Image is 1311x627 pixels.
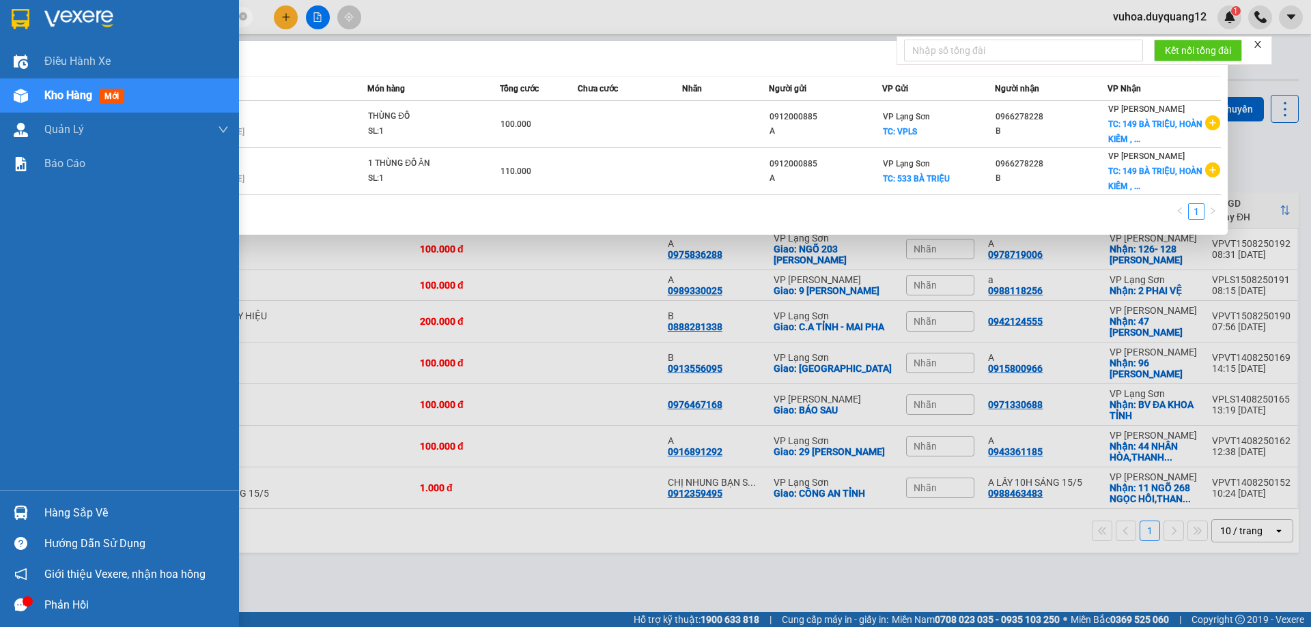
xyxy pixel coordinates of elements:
span: VP [PERSON_NAME] [1108,104,1185,114]
img: warehouse-icon [14,55,28,69]
div: 1 THÙNG ĐỒ ĂN [368,156,470,171]
li: Previous Page [1172,203,1188,220]
span: left [1176,207,1184,215]
button: left [1172,203,1188,220]
span: VP Lạng Sơn [883,159,930,169]
button: Kết nối tổng đài [1154,40,1242,61]
span: TC: 149 BÀ TRIỆU, HOÀN KIẾM , ... [1108,119,1202,144]
span: VP Nhận [1108,84,1141,93]
span: Tổng cước [500,84,539,93]
input: Nhập số tổng đài [904,40,1143,61]
span: plus-circle [1205,162,1220,177]
li: Next Page [1204,203,1221,220]
div: 0912000885 [770,110,881,124]
div: 0966278228 [996,110,1107,124]
span: Kết nối tổng đài [1165,43,1231,58]
div: SL: 1 [368,124,470,139]
div: Hướng dẫn sử dụng [44,534,229,554]
span: Quản Lý [44,121,84,138]
a: 1 [1189,204,1204,219]
div: A [770,171,881,186]
span: Người gửi [769,84,806,93]
span: VP [PERSON_NAME] [1108,151,1185,161]
span: question-circle [14,537,27,550]
img: warehouse-icon [14,89,28,103]
span: mới [99,89,124,104]
div: B [996,171,1107,186]
img: logo-vxr [12,9,29,29]
span: Nhãn [682,84,702,93]
span: down [218,124,229,135]
span: close [1253,40,1263,49]
span: VP Gửi [882,84,908,93]
span: Giới thiệu Vexere, nhận hoa hồng [44,566,206,583]
img: solution-icon [14,157,28,171]
div: A [770,124,881,138]
div: SL: 1 [368,171,470,186]
span: Chưa cước [578,84,618,93]
span: Điều hành xe [44,53,111,70]
li: 1 [1188,203,1204,220]
span: close-circle [239,12,247,20]
div: THÙNG ĐỒ [368,109,470,124]
span: notification [14,568,27,581]
span: TC: VPLS [883,127,917,136]
div: Hàng sắp về [44,503,229,523]
span: TC: 533 BÀ TRIỆU [883,174,950,184]
span: Người nhận [995,84,1039,93]
div: B [996,124,1107,138]
span: VP Lạng Sơn [883,112,930,121]
button: right [1204,203,1221,220]
span: Món hàng [367,84,405,93]
span: message [14,598,27,611]
img: warehouse-icon [14,506,28,520]
span: 100.000 [501,119,531,129]
span: 110.000 [501,166,531,176]
span: TC: 149 BÀ TRIỆU, HOÀN KIẾM , ... [1108,166,1202,191]
img: warehouse-icon [14,123,28,137]
div: Phản hồi [44,595,229,615]
div: 0912000885 [770,157,881,171]
span: plus-circle [1205,115,1220,130]
span: Báo cáo [44,155,85,172]
span: Kho hàng [44,89,92,102]
span: close-circle [239,11,247,24]
div: 0966278228 [996,157,1107,171]
span: right [1209,207,1217,215]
